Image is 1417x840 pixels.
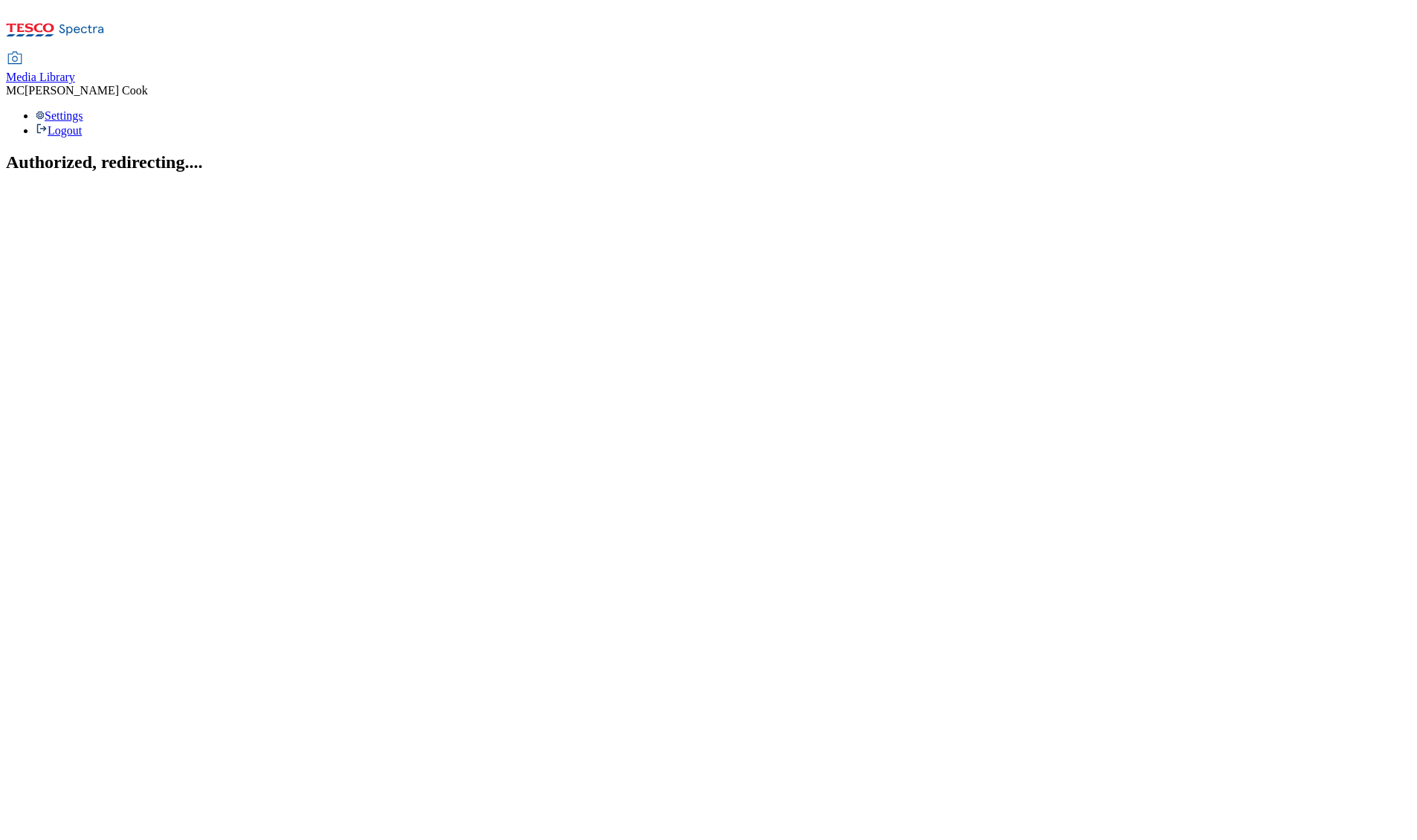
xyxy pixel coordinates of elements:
a: Media Library [6,53,75,84]
h2: Authorized, redirecting.... [6,152,1411,172]
a: Settings [36,109,83,122]
span: MC [6,84,25,97]
a: Logout [36,124,82,137]
span: [PERSON_NAME] Cook [25,84,148,97]
span: Media Library [6,71,75,83]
